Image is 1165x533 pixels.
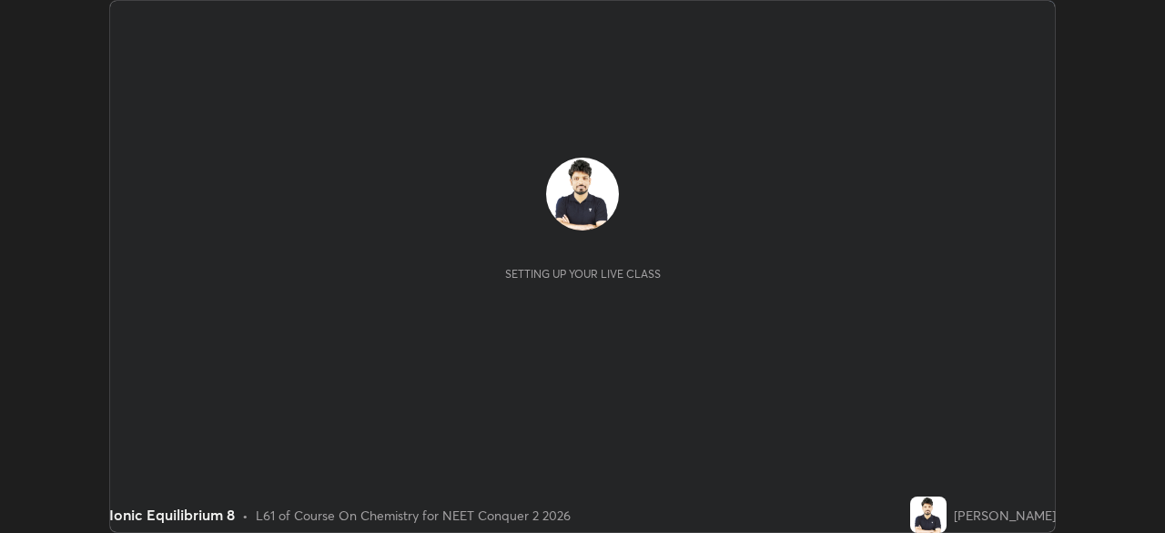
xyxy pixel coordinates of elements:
[954,506,1056,525] div: [PERSON_NAME]
[256,506,571,525] div: L61 of Course On Chemistry for NEET Conquer 2 2026
[109,504,235,526] div: Ionic Equilibrium 8
[546,158,619,231] img: ed93aa93ecdd49c4b93ebe84955b18c8.png
[910,497,947,533] img: ed93aa93ecdd49c4b93ebe84955b18c8.png
[242,506,248,525] div: •
[505,267,661,281] div: Setting up your live class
